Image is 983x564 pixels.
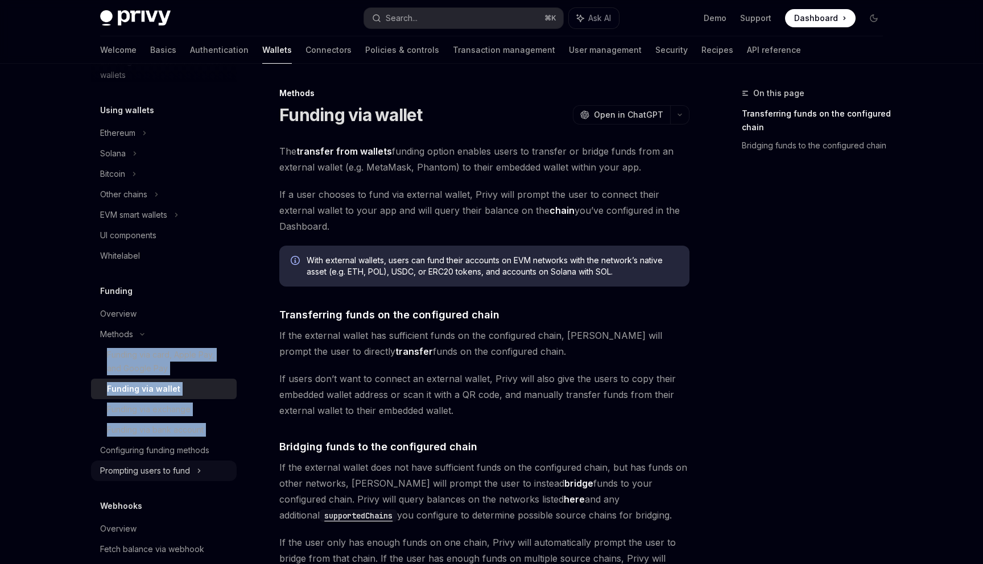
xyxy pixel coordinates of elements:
span: If users don’t want to connect an external wallet, Privy will also give the users to copy their e... [279,371,689,418]
h5: Funding [100,284,133,298]
a: Transaction management [453,36,555,64]
div: Configuring funding methods [100,443,209,457]
strong: bridge [564,478,593,489]
a: User management [569,36,642,64]
a: Wallets [262,36,292,64]
a: Funding via bank account [91,420,237,440]
a: API reference [747,36,801,64]
span: ⌘ K [544,14,556,23]
h1: Funding via wallet [279,105,423,125]
a: Demo [704,13,726,24]
div: Other chains [100,188,147,201]
div: Solana [100,147,126,160]
a: Fetch balance via webhook [91,539,237,559]
div: Search... [386,11,418,25]
a: here [564,494,585,505]
svg: Info [291,256,302,267]
div: Ethereum [100,126,135,140]
div: Funding via wallet [107,382,180,396]
a: Configuring funding methods [91,440,237,461]
div: UI components [100,229,156,242]
a: Whitelabel [91,246,237,266]
strong: transfer from wallets [296,146,392,157]
span: Ask AI [588,13,611,24]
a: Policies & controls [365,36,439,64]
div: Bitcoin [100,167,125,181]
span: The funding option enables users to transfer or bridge funds from an external wallet (e.g. MetaMa... [279,143,689,175]
a: Security [655,36,688,64]
a: chain [550,205,575,217]
span: On this page [753,86,804,100]
a: supportedChains [320,509,397,521]
div: Funding via exchange [107,403,191,416]
a: Recipes [701,36,733,64]
span: With external wallets, users can fund their accounts on EVM networks with the network’s native as... [307,255,678,277]
a: Funding via exchange [91,399,237,420]
div: Funding via card, Apple Pay, and Google Pay [107,348,230,375]
a: Dashboard [785,9,856,27]
div: Methods [100,327,133,341]
div: Overview [100,522,137,536]
span: Open in ChatGPT [594,109,663,121]
a: Funding via wallet [91,379,237,399]
span: Transferring funds on the configured chain [279,307,499,322]
img: dark logo [100,10,171,26]
div: Overview [100,307,137,321]
div: Whitelabel [100,249,140,263]
span: Dashboard [794,13,838,24]
code: supportedChains [320,509,397,522]
strong: transfer [395,346,433,357]
a: Support [740,13,771,24]
a: UI components [91,225,237,246]
a: Overview [91,304,237,324]
div: Fetch balance via webhook [100,542,204,556]
span: Bridging funds to the configured chain [279,439,477,454]
button: Ask AI [569,8,619,28]
div: EVM smart wallets [100,208,167,222]
div: Funding via bank account [107,423,204,437]
button: Toggle dark mode [865,9,883,27]
span: If a user chooses to fund via external wallet, Privy will prompt the user to connect their extern... [279,186,689,234]
span: If the external wallet has sufficient funds on the configured chain, [PERSON_NAME] will prompt th... [279,327,689,359]
a: Bridging funds to the configured chain [742,136,892,155]
div: Prompting users to fund [100,464,190,478]
a: Basics [150,36,176,64]
button: Search...⌘K [364,8,563,28]
a: Connectors [305,36,352,64]
a: Funding via card, Apple Pay, and Google Pay [91,345,237,379]
a: Transferring funds on the configured chain [742,105,892,136]
div: Methods [279,88,689,99]
h5: Webhooks [100,499,142,513]
a: Authentication [190,36,249,64]
a: Welcome [100,36,137,64]
a: Overview [91,519,237,539]
button: Open in ChatGPT [573,105,670,125]
span: If the external wallet does not have sufficient funds on the configured chain, but has funds on o... [279,459,689,523]
h5: Using wallets [100,103,154,117]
